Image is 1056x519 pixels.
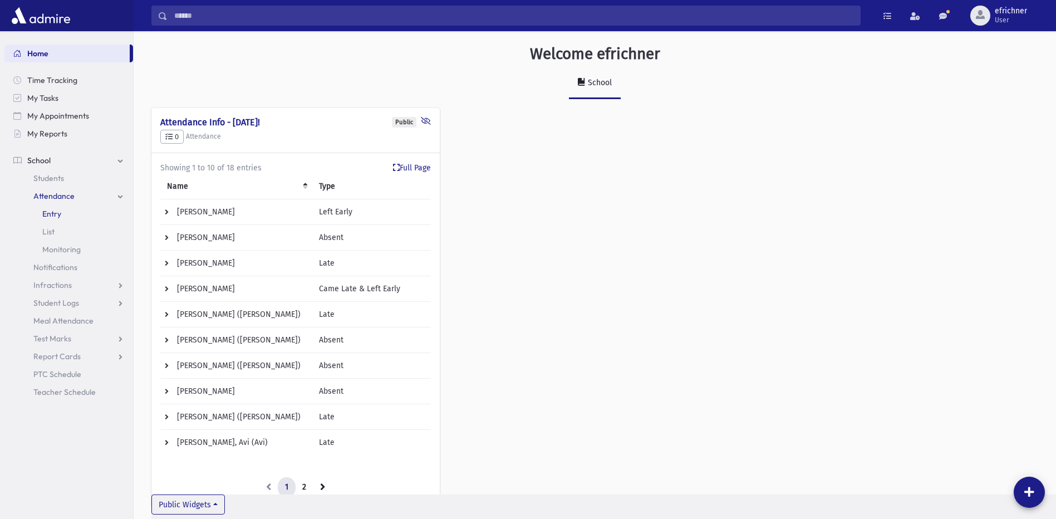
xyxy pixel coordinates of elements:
a: Monitoring [4,241,133,258]
td: Left Early [312,199,431,225]
a: Entry [4,205,133,223]
a: Attendance [4,187,133,205]
button: Public Widgets [151,494,225,515]
span: Meal Attendance [33,316,94,326]
td: Late [312,430,431,456]
span: List [42,227,55,237]
a: 2 [295,477,313,497]
a: Students [4,169,133,187]
td: [PERSON_NAME] [160,379,312,404]
td: Absent [312,353,431,379]
td: [PERSON_NAME] ([PERSON_NAME]) [160,302,312,327]
td: [PERSON_NAME], Avi (Avi) [160,430,312,456]
td: [PERSON_NAME] [160,199,312,225]
span: Entry [42,209,61,219]
td: Late [312,302,431,327]
a: Teacher Schedule [4,383,133,401]
span: School [27,155,51,165]
div: School [586,78,612,87]
a: Test Marks [4,330,133,347]
a: 1 [278,477,296,497]
span: Attendance [33,191,75,201]
div: Showing 1 to 10 of 18 entries [160,162,431,174]
span: 0 [165,133,179,141]
span: Notifications [33,262,77,272]
td: Absent [312,379,431,404]
td: [PERSON_NAME] [160,251,312,276]
td: Absent [312,225,431,251]
span: PTC Schedule [33,369,81,379]
a: Infractions [4,276,133,294]
span: My Reports [27,129,67,139]
span: User [995,16,1027,25]
a: Student Logs [4,294,133,312]
a: Full Page [393,162,431,174]
th: Type [312,174,431,199]
span: Student Logs [33,298,79,308]
a: School [569,68,621,99]
a: Home [4,45,130,62]
h3: Welcome efrichner [530,45,660,63]
td: [PERSON_NAME] ([PERSON_NAME]) [160,404,312,430]
a: Notifications [4,258,133,276]
input: Search [168,6,860,26]
td: [PERSON_NAME] [160,276,312,302]
span: Home [27,48,48,58]
span: Time Tracking [27,75,77,85]
td: Came Late & Left Early [312,276,431,302]
span: My Tasks [27,93,58,103]
a: School [4,151,133,169]
span: Teacher Schedule [33,387,96,397]
a: My Appointments [4,107,133,125]
span: Infractions [33,280,72,290]
a: Report Cards [4,347,133,365]
h5: Attendance [160,130,431,144]
a: Time Tracking [4,71,133,89]
td: Late [312,404,431,430]
span: Report Cards [33,351,81,361]
td: Late [312,251,431,276]
a: PTC Schedule [4,365,133,383]
a: My Tasks [4,89,133,107]
img: AdmirePro [9,4,73,27]
span: My Appointments [27,111,89,121]
th: Name [160,174,312,199]
span: efrichner [995,7,1027,16]
h4: Attendance Info - [DATE]! [160,117,431,128]
td: Absent [312,327,431,353]
td: [PERSON_NAME] ([PERSON_NAME]) [160,327,312,353]
a: Meal Attendance [4,312,133,330]
button: 0 [160,130,184,144]
span: Test Marks [33,334,71,344]
a: List [4,223,133,241]
span: Students [33,173,64,183]
a: My Reports [4,125,133,143]
td: [PERSON_NAME] ([PERSON_NAME]) [160,353,312,379]
td: [PERSON_NAME] [160,225,312,251]
div: Public [392,117,416,128]
span: Monitoring [42,244,81,254]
